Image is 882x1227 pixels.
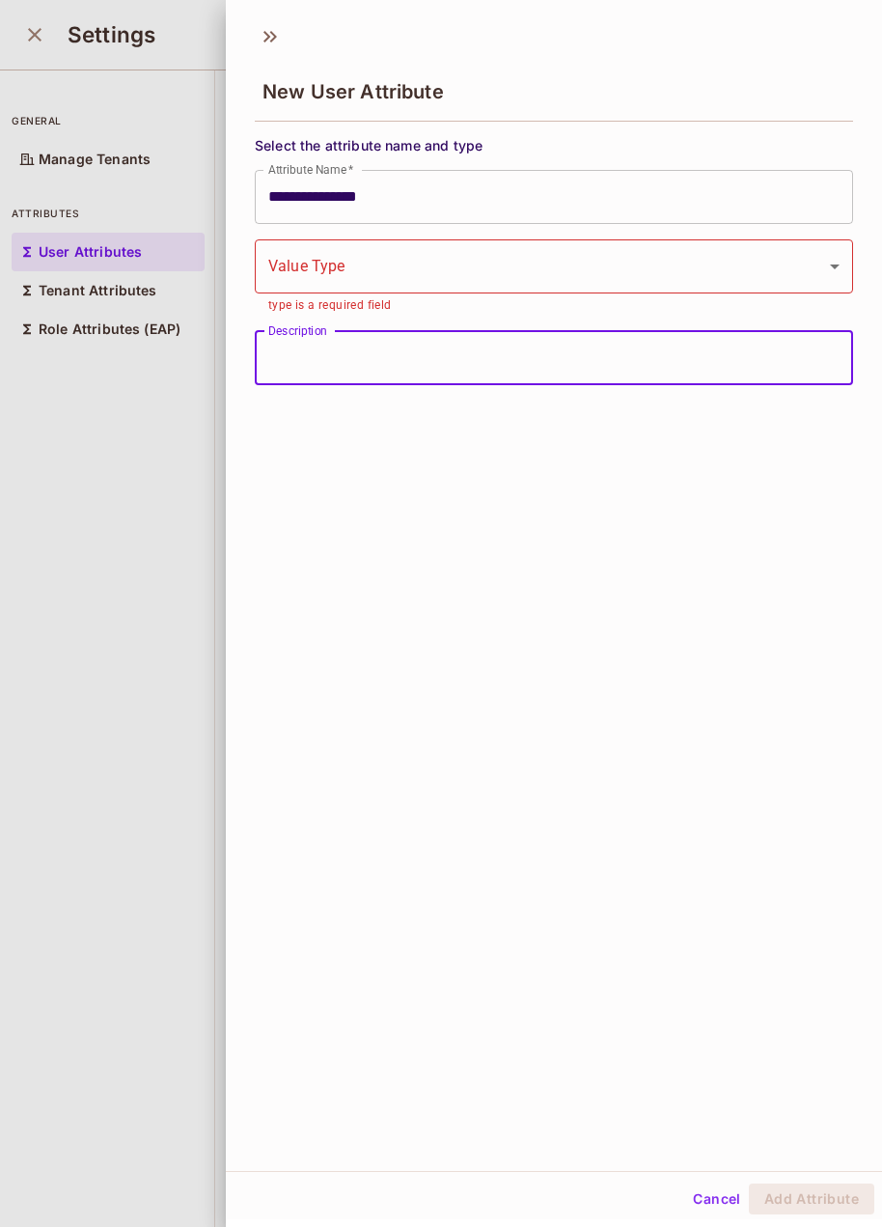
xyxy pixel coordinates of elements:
[685,1184,748,1214] button: Cancel
[262,80,444,103] span: New User Attribute
[749,1184,874,1214] button: Add Attribute
[268,161,354,178] label: Attribute Name
[268,322,327,339] label: Description
[268,296,840,316] p: type is a required field
[255,136,853,154] span: Select the attribute name and type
